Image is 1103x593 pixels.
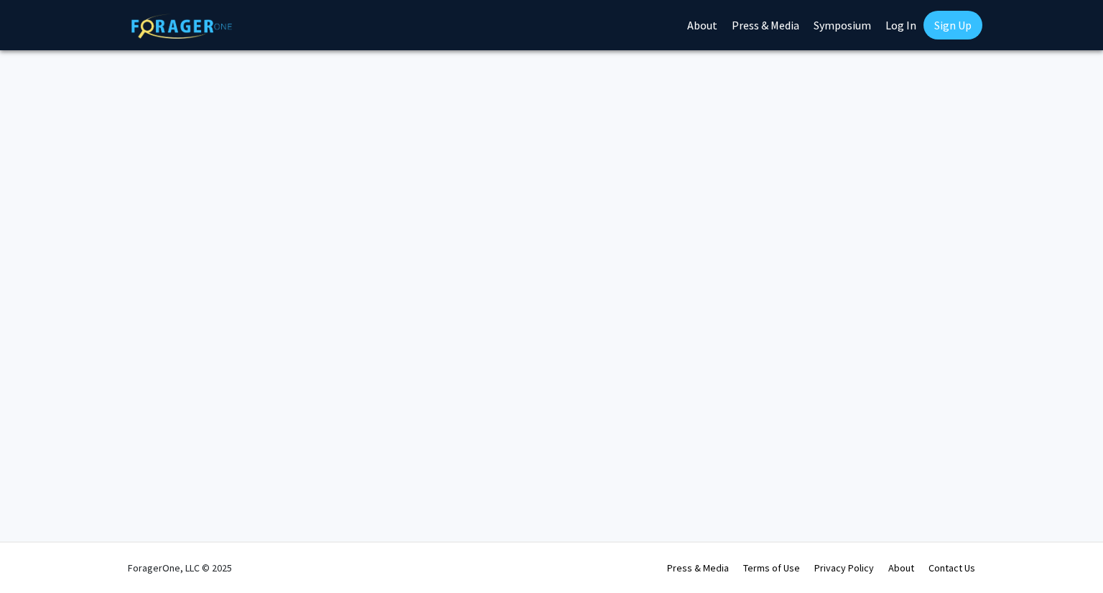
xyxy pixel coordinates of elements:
[888,561,914,574] a: About
[814,561,874,574] a: Privacy Policy
[923,11,982,39] a: Sign Up
[131,14,232,39] img: ForagerOne Logo
[128,543,232,593] div: ForagerOne, LLC © 2025
[743,561,800,574] a: Terms of Use
[929,561,975,574] a: Contact Us
[667,561,729,574] a: Press & Media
